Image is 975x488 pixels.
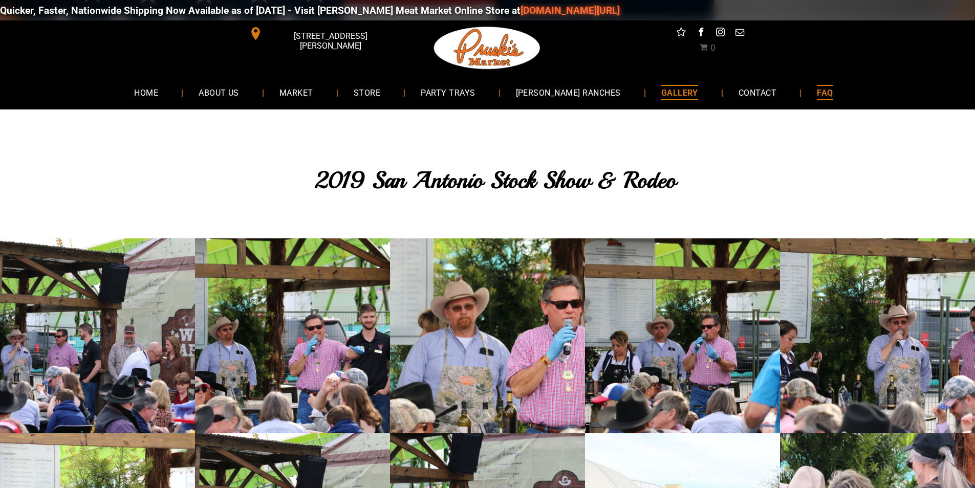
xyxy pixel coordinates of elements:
a: facebook [694,26,707,41]
a: ABOUT US [183,79,254,106]
a: HOME [119,79,174,106]
a: [STREET_ADDRESS][PERSON_NAME] [242,26,399,41]
a: GALLERY [646,79,713,106]
a: FAQ [801,79,848,106]
span: 2019 San Antonio Stock Show & Rodeo [315,166,676,195]
a: PARTY TRAYS [405,79,490,106]
a: [PERSON_NAME] RANCHES [501,79,636,106]
a: MARKET [264,79,329,106]
span: FAQ [817,85,833,100]
a: STORE [338,79,396,106]
a: instagram [713,26,727,41]
span: [STREET_ADDRESS][PERSON_NAME] [264,26,396,56]
img: Pruski-s+Market+HQ+Logo2-1920w.png [432,20,543,76]
a: CONTACT [723,79,792,106]
a: email [733,26,746,41]
a: Social network [675,26,688,41]
span: 0 [710,43,716,53]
